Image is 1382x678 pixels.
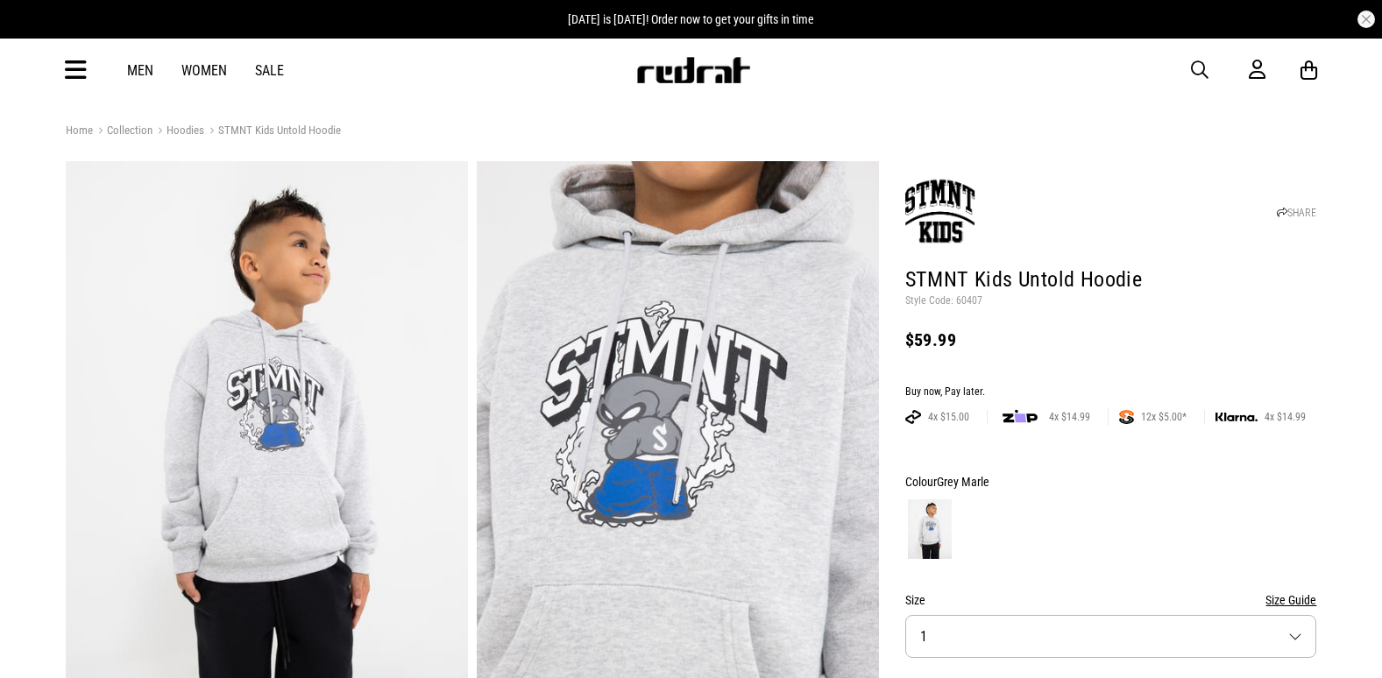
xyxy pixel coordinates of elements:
a: Men [127,62,153,79]
a: Sale [255,62,284,79]
div: Colour [905,471,1317,492]
span: [DATE] is [DATE]! Order now to get your gifts in time [568,12,814,26]
a: Collection [93,124,152,140]
h1: STMNT Kids Untold Hoodie [905,266,1317,294]
span: Grey Marle [937,475,989,489]
div: Buy now, Pay later. [905,385,1317,399]
div: Size [905,590,1317,611]
img: Redrat logo [635,57,751,83]
span: 4x $14.99 [1042,410,1097,424]
img: KLARNA [1215,413,1258,422]
span: 12x $5.00* [1134,410,1194,424]
img: AFTERPAY [905,410,921,424]
div: $59.99 [905,329,1317,350]
img: SPLITPAY [1119,410,1134,424]
img: zip [1003,408,1038,426]
img: STMNT Kids [905,176,975,246]
span: 4x $15.00 [921,410,976,424]
a: SHARE [1277,207,1316,219]
img: Grey Marle [908,499,952,559]
a: Hoodies [152,124,204,140]
button: Size Guide [1265,590,1316,611]
a: Women [181,62,227,79]
span: 4x $14.99 [1258,410,1313,424]
a: Home [66,124,93,137]
a: STMNT Kids Untold Hoodie [204,124,341,140]
p: Style Code: 60407 [905,294,1317,308]
button: 1 [905,615,1317,658]
span: 1 [920,628,927,645]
